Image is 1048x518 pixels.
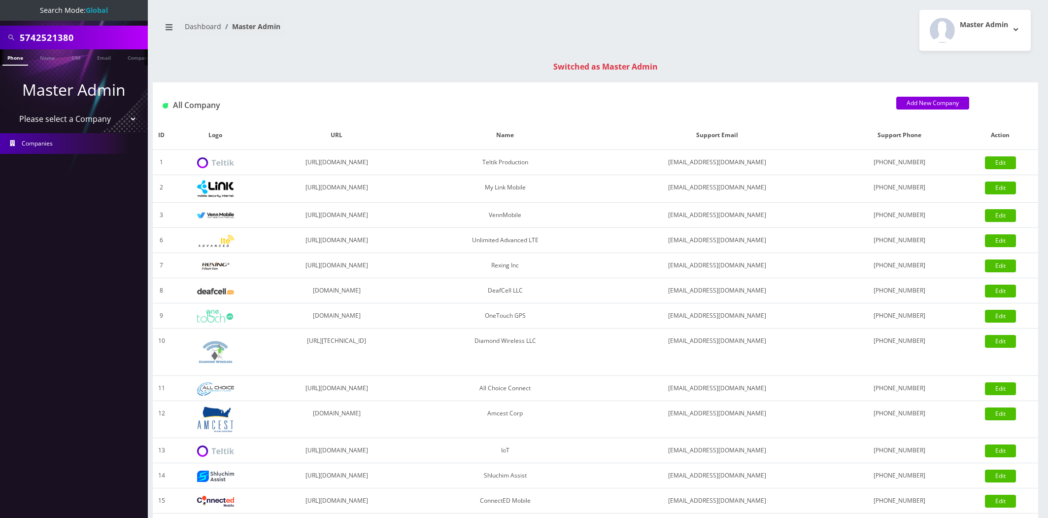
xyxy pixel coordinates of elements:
td: All Choice Connect [413,376,598,401]
a: Edit [985,209,1016,222]
nav: breadcrumb [160,16,588,44]
td: 1 [153,150,170,175]
td: 10 [153,329,170,376]
img: Teltik Production [197,157,234,169]
td: [DOMAIN_NAME] [261,278,413,303]
td: 8 [153,278,170,303]
td: [EMAIL_ADDRESS][DOMAIN_NAME] [598,488,837,514]
img: All Choice Connect [197,382,234,396]
td: [PHONE_NUMBER] [837,438,963,463]
a: SIM [67,49,85,65]
td: 3 [153,203,170,228]
td: IoT [413,438,598,463]
th: Action [962,121,1038,150]
a: Edit [985,310,1016,323]
td: Teltik Production [413,150,598,175]
td: OneTouch GPS [413,303,598,329]
th: Support Phone [837,121,963,150]
td: 14 [153,463,170,488]
td: 11 [153,376,170,401]
a: Dashboard [185,22,221,31]
td: Shluchim Assist [413,463,598,488]
td: [EMAIL_ADDRESS][DOMAIN_NAME] [598,253,837,278]
input: Search All Companies [20,28,145,47]
td: [PHONE_NUMBER] [837,203,963,228]
li: Master Admin [221,21,280,32]
td: Unlimited Advanced LTE [413,228,598,253]
img: My Link Mobile [197,180,234,197]
strong: Global [86,5,108,15]
a: Name [35,49,60,65]
td: [PHONE_NUMBER] [837,376,963,401]
td: [EMAIL_ADDRESS][DOMAIN_NAME] [598,463,837,488]
td: 6 [153,228,170,253]
td: [PHONE_NUMBER] [837,303,963,329]
a: Edit [985,382,1016,395]
td: VennMobile [413,203,598,228]
td: [PHONE_NUMBER] [837,401,963,438]
th: Logo [170,121,261,150]
td: [EMAIL_ADDRESS][DOMAIN_NAME] [598,228,837,253]
td: [URL][DOMAIN_NAME] [261,203,413,228]
td: [EMAIL_ADDRESS][DOMAIN_NAME] [598,203,837,228]
td: [URL][DOMAIN_NAME] [261,463,413,488]
th: Support Email [598,121,837,150]
td: [EMAIL_ADDRESS][DOMAIN_NAME] [598,175,837,203]
a: Edit [985,335,1016,348]
td: Diamond Wireless LLC [413,329,598,376]
td: Amcest Corp [413,401,598,438]
a: Edit [985,495,1016,508]
td: [URL][DOMAIN_NAME] [261,253,413,278]
td: [URL][DOMAIN_NAME] [261,488,413,514]
img: VennMobile [197,212,234,219]
span: Companies [22,139,53,148]
td: [EMAIL_ADDRESS][DOMAIN_NAME] [598,150,837,175]
td: 7 [153,253,170,278]
td: 12 [153,401,170,438]
td: [URL][TECHNICAL_ID] [261,329,413,376]
td: [PHONE_NUMBER] [837,150,963,175]
div: Switched as Master Admin [163,61,1048,73]
td: [PHONE_NUMBER] [837,329,963,376]
img: Diamond Wireless LLC [197,333,234,370]
a: Edit [985,182,1016,194]
a: Edit [985,156,1016,169]
a: Edit [985,407,1016,420]
span: Search Mode: [40,5,108,15]
img: OneTouch GPS [197,310,234,323]
td: ConnectED Mobile [413,488,598,514]
td: [EMAIL_ADDRESS][DOMAIN_NAME] [598,438,837,463]
td: [DOMAIN_NAME] [261,401,413,438]
a: Add New Company [896,97,969,110]
td: [EMAIL_ADDRESS][DOMAIN_NAME] [598,278,837,303]
img: IoT [197,445,234,457]
td: [EMAIL_ADDRESS][DOMAIN_NAME] [598,376,837,401]
img: DeafCell LLC [197,288,234,295]
td: [URL][DOMAIN_NAME] [261,228,413,253]
td: My Link Mobile [413,175,598,203]
td: [PHONE_NUMBER] [837,488,963,514]
td: 2 [153,175,170,203]
h2: Master Admin [960,21,1008,29]
h1: All Company [163,101,881,110]
img: Rexing Inc [197,261,234,271]
img: ConnectED Mobile [197,496,234,507]
img: Shluchim Assist [197,471,234,482]
th: URL [261,121,413,150]
td: [URL][DOMAIN_NAME] [261,376,413,401]
td: [PHONE_NUMBER] [837,278,963,303]
td: [URL][DOMAIN_NAME] [261,438,413,463]
img: Unlimited Advanced LTE [197,235,234,247]
td: [EMAIL_ADDRESS][DOMAIN_NAME] [598,303,837,329]
td: [PHONE_NUMBER] [837,175,963,203]
td: [DOMAIN_NAME] [261,303,413,329]
td: 13 [153,438,170,463]
a: Edit [985,259,1016,272]
img: All Company [163,103,168,109]
th: ID [153,121,170,150]
a: Edit [985,285,1016,297]
a: Company [123,49,156,65]
img: Amcest Corp [197,406,234,433]
td: [EMAIL_ADDRESS][DOMAIN_NAME] [598,401,837,438]
a: Email [92,49,116,65]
